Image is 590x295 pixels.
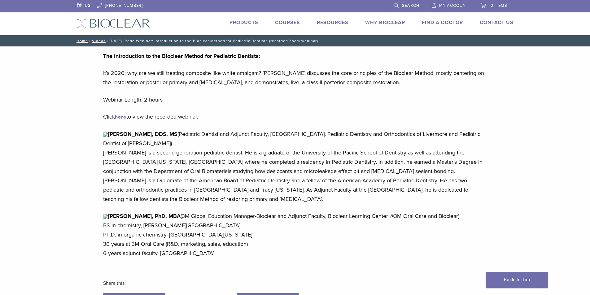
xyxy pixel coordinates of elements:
img: Bioclear [77,19,150,28]
p: (3M Global Education Manager-Bioclear and Adjunct Faculty, Bioclear Learning Center @3M Oral Care... [103,211,487,258]
a: Videos [92,39,106,43]
b: [PERSON_NAME], DDS, MS [108,131,177,137]
a: Home [75,39,88,43]
span: Search [402,3,419,8]
b: [PERSON_NAME], PhD, MBA [108,213,181,219]
span: / [106,39,110,42]
span: / [88,39,92,42]
nav: [DATE] iPedo Webinar: Introduction to the Bioclear Method for Pediatric Dentists (recorded Zoom w... [72,35,518,46]
p: (Pediatric Dentist and Adjunct Faculty, [GEOGRAPHIC_DATA]. Pediatric Dentistry and Orthodontics o... [103,129,487,204]
a: Why Bioclear [365,20,405,26]
img: 0 [103,214,108,219]
p: Webinar Length: 2 hours [103,95,487,104]
a: Back To Top [486,272,548,288]
a: Products [229,20,258,26]
h3: Share this: [103,276,487,291]
strong: The Introduction to the Bioclear Method for Pediatric Dentists: [103,53,260,59]
p: Click to view the recorded webinar. [103,112,487,121]
a: here [115,114,126,120]
img: 0 [103,132,108,137]
a: Resources [317,20,348,26]
p: It’s 2020; why are we still treating composite like white amalgam? [PERSON_NAME] discusses the co... [103,68,487,87]
a: Find A Doctor [422,20,463,26]
a: Contact Us [480,20,514,26]
a: Courses [275,20,300,26]
span: 0 items [491,3,507,8]
span: My Account [439,3,468,8]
